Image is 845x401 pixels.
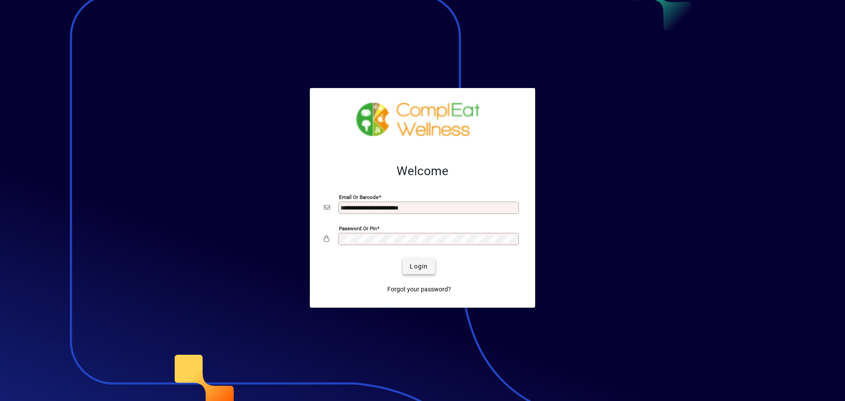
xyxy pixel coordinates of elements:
button: Login [403,258,435,274]
a: Forgot your password? [384,281,455,297]
span: Forgot your password? [387,285,451,294]
span: Login [410,262,428,271]
mat-label: Email or Barcode [339,194,378,200]
h2: Welcome [324,164,521,179]
mat-label: Password or Pin [339,225,377,232]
